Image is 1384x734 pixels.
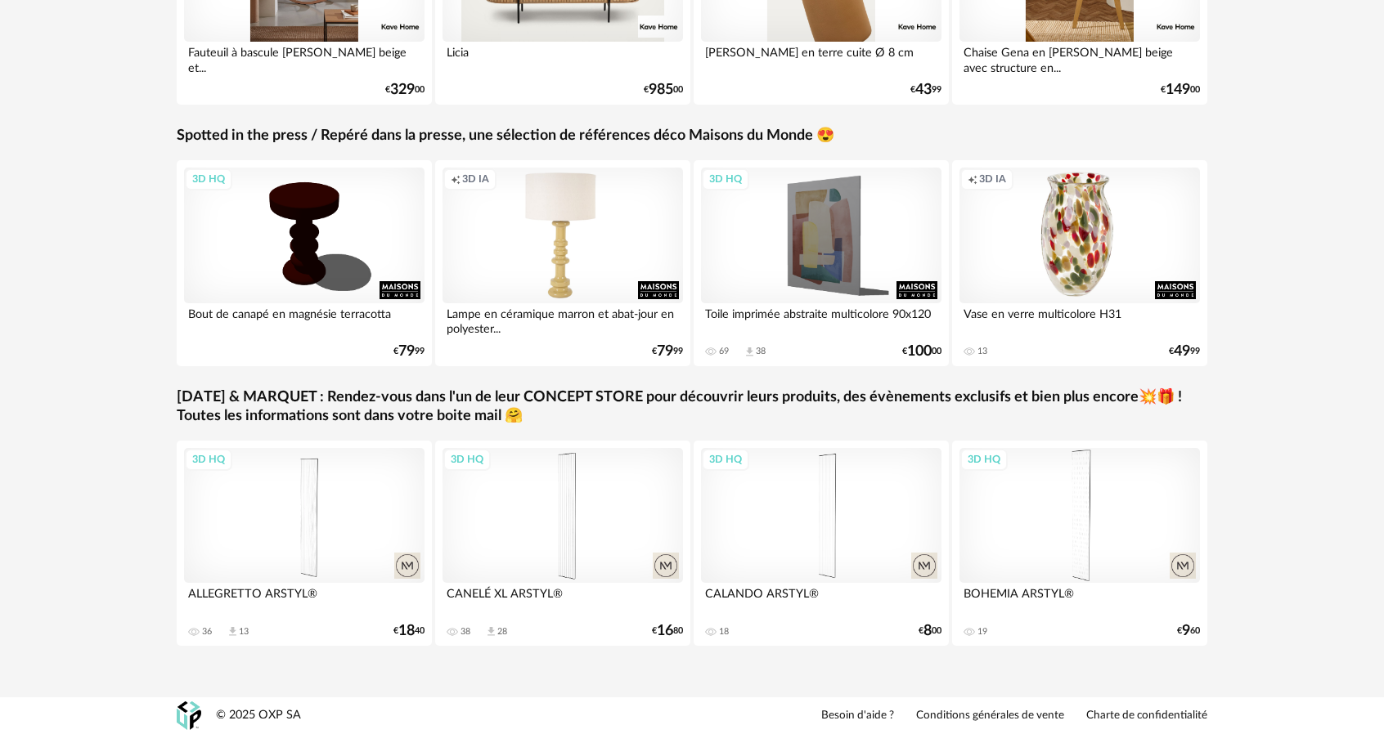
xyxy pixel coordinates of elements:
span: Creation icon [968,172,977,186]
div: Toile imprimée abstraite multicolore 90x120 [701,303,941,336]
div: € 99 [652,346,683,357]
a: 3D HQ ALLEGRETTO ARSTYL® 36 Download icon 13 €1840 [177,441,432,646]
span: Download icon [227,625,239,638]
span: 3D IA [462,172,489,186]
a: 3D HQ CALANDO ARSTYL® 18 €800 [694,441,949,646]
div: CANELÉ XL ARSTYL® [443,583,683,615]
div: 38 [461,626,470,638]
div: € 99 [1169,346,1200,357]
span: 18 [398,625,415,637]
div: CALANDO ARSTYL® [701,583,941,615]
span: Download icon [744,346,756,358]
div: Fauteuil à bascule [PERSON_NAME] beige et... [184,42,425,74]
a: 3D HQ CANELÉ XL ARSTYL® 38 Download icon 28 €1680 [435,441,690,646]
span: 8 [923,625,932,637]
div: Lampe en céramique marron et abat-jour en polyester... [443,303,683,336]
span: 9 [1182,625,1190,637]
span: 43 [915,84,932,96]
div: 3D HQ [185,449,232,470]
span: 100 [907,346,932,357]
a: Creation icon 3D IA Lampe en céramique marron et abat-jour en polyester... €7999 [435,160,690,365]
span: 79 [398,346,415,357]
span: 3D IA [979,172,1006,186]
div: 28 [497,626,507,638]
div: € 00 [385,84,425,96]
a: Besoin d'aide ? [821,709,894,723]
span: Creation icon [451,172,461,186]
div: € 99 [910,84,941,96]
img: OXP [177,701,201,730]
span: 16 [657,625,673,637]
div: € 99 [393,346,425,357]
div: © 2025 OXP SA [216,708,301,723]
div: Chaise Gena en [PERSON_NAME] beige avec structure en... [959,42,1200,74]
a: 3D HQ BOHEMIA ARSTYL® 19 €960 [952,441,1207,646]
div: Bout de canapé en magnésie terracotta [184,303,425,336]
div: 3D HQ [185,168,232,190]
a: [DATE] & MARQUET : Rendez-vous dans l'un de leur CONCEPT STORE pour découvrir leurs produits, des... [177,388,1207,427]
a: 3D HQ Bout de canapé en magnésie terracotta €7999 [177,160,432,365]
span: Download icon [485,625,497,638]
div: Licia [443,42,683,74]
a: Charte de confidentialité [1086,709,1207,723]
div: 36 [202,626,212,638]
a: 3D HQ Toile imprimée abstraite multicolore 90x120 69 Download icon 38 €10000 [694,160,949,365]
div: [PERSON_NAME] en terre cuite Ø 8 cm [701,42,941,74]
span: 985 [649,84,673,96]
div: Vase en verre multicolore H31 [959,303,1200,336]
a: Creation icon 3D IA Vase en verre multicolore H31 13 €4999 [952,160,1207,365]
div: 19 [977,626,987,638]
div: € 40 [393,625,425,637]
div: 3D HQ [443,449,491,470]
div: 3D HQ [702,449,749,470]
span: 329 [390,84,415,96]
div: € 80 [652,625,683,637]
div: BOHEMIA ARSTYL® [959,583,1200,615]
div: 3D HQ [960,449,1008,470]
div: 13 [239,626,249,638]
a: Spotted in the press / Repéré dans la presse, une sélection de références déco Maisons du Monde 😍 [177,127,834,145]
div: 3D HQ [702,168,749,190]
div: 18 [719,626,729,638]
div: € 00 [902,346,941,357]
span: 49 [1174,346,1190,357]
div: 69 [719,346,729,357]
span: 79 [657,346,673,357]
div: ALLEGRETTO ARSTYL® [184,583,425,615]
div: € 00 [1161,84,1200,96]
div: € 00 [644,84,683,96]
span: 149 [1166,84,1190,96]
a: Conditions générales de vente [916,709,1064,723]
div: € 60 [1177,625,1200,637]
div: 38 [756,346,766,357]
div: € 00 [919,625,941,637]
div: 13 [977,346,987,357]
